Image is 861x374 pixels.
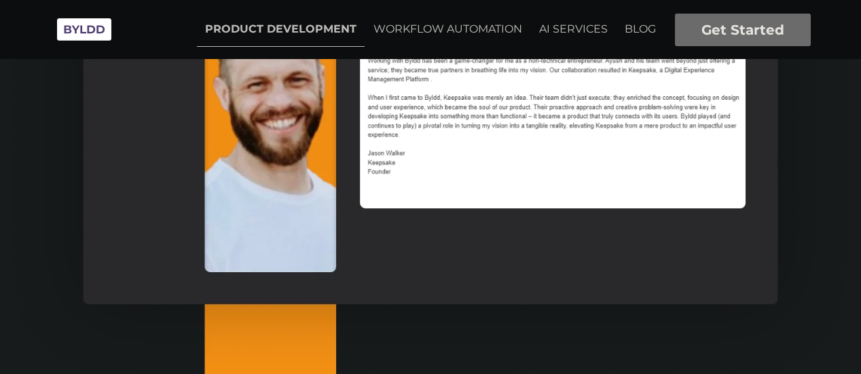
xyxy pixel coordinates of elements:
a: BLOG [617,12,664,46]
a: PRODUCT DEVELOPMENT [197,12,365,47]
img: Byldd - Product Development Company [50,11,118,48]
a: WORKFLOW AUTOMATION [365,12,530,46]
button: Get Started [675,14,811,46]
a: AI SERVICES [531,12,616,46]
